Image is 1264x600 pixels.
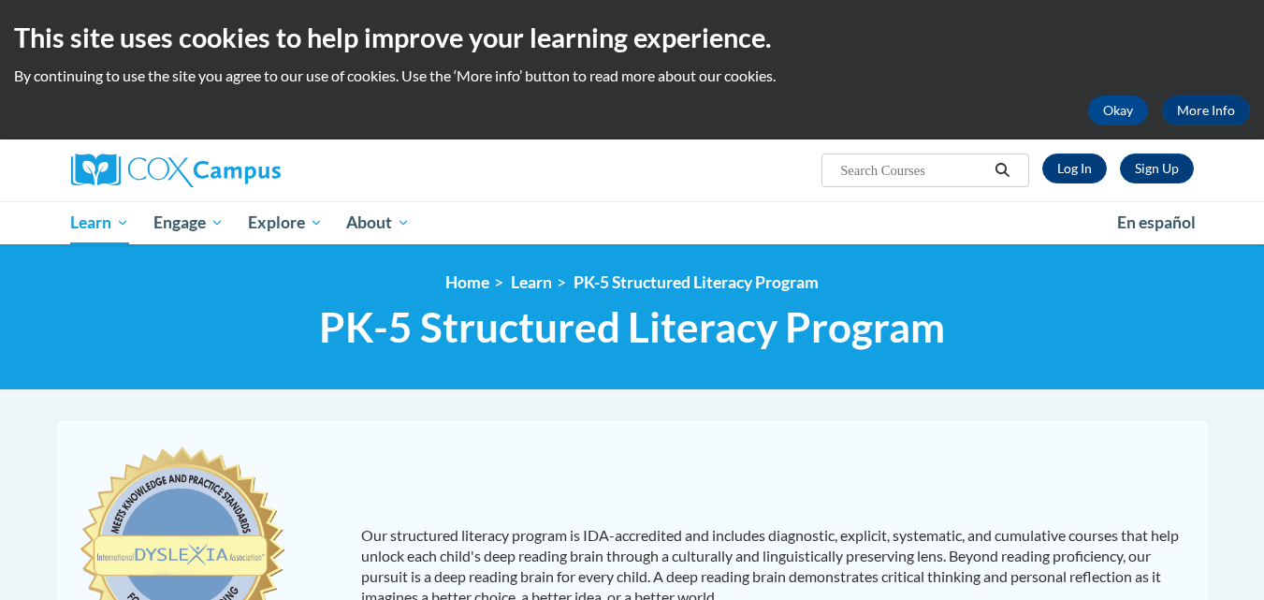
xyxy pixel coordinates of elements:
[248,212,323,234] span: Explore
[1117,212,1196,232] span: En español
[574,272,819,292] a: PK-5 Structured Literacy Program
[1088,95,1148,125] button: Okay
[334,201,422,244] a: About
[59,201,142,244] a: Learn
[43,201,1222,244] div: Main menu
[14,66,1250,86] p: By continuing to use the site you agree to our use of cookies. Use the ‘More info’ button to read...
[70,212,129,234] span: Learn
[346,212,410,234] span: About
[445,272,489,292] a: Home
[1120,154,1194,183] a: Register
[71,154,427,187] a: Cox Campus
[141,201,236,244] a: Engage
[236,201,335,244] a: Explore
[1042,154,1107,183] a: Log In
[988,159,1016,182] button: Search
[1162,95,1250,125] a: More Info
[14,19,1250,56] h2: This site uses cookies to help improve your learning experience.
[319,302,945,352] span: PK-5 Structured Literacy Program
[511,272,552,292] a: Learn
[838,159,988,182] input: Search Courses
[71,154,281,187] img: Cox Campus
[1105,203,1208,242] a: En español
[153,212,224,234] span: Engage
